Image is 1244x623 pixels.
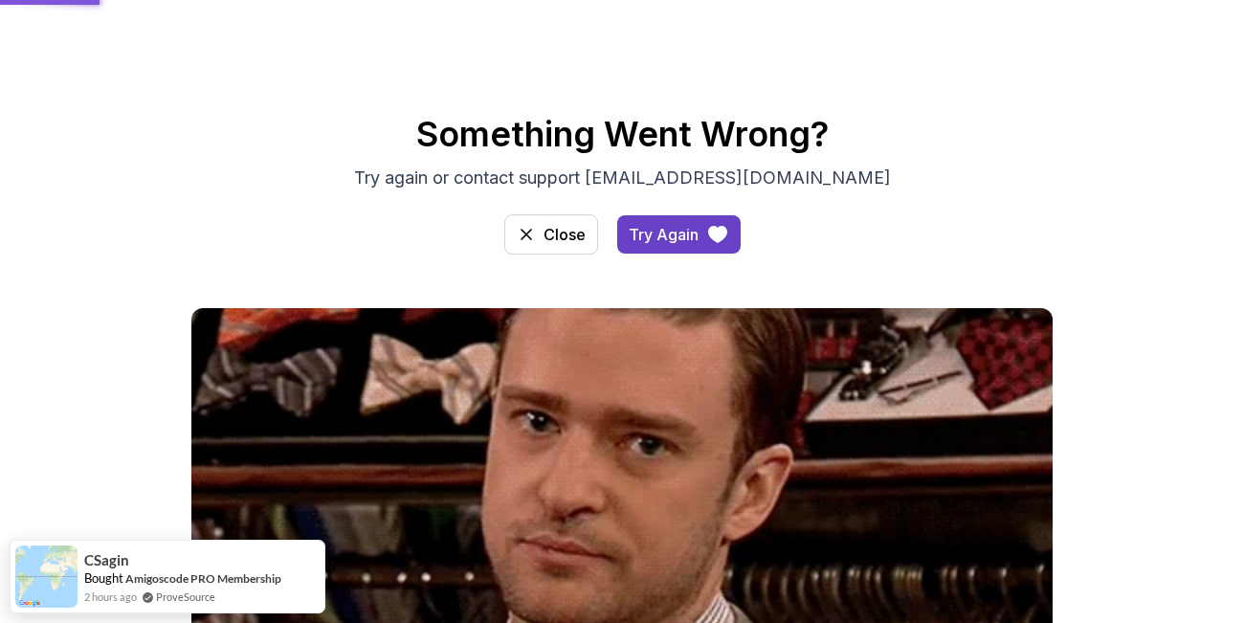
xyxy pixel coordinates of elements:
div: Try Again [629,223,699,246]
iframe: chat widget [1125,503,1244,594]
a: Amigoscode PRO Membership [125,571,281,586]
div: Close [544,223,586,246]
h2: Something Went Wrong? [10,115,1234,153]
img: provesource social proof notification image [15,545,78,608]
p: Try again or contact support [EMAIL_ADDRESS][DOMAIN_NAME] [300,165,944,191]
span: 2 hours ago [84,589,137,605]
a: access-dashboard [504,214,598,255]
span: CSagin [84,552,129,568]
button: Try Again [617,215,741,254]
a: ProveSource [156,589,215,605]
a: access-dashboard [617,215,741,254]
button: Close [504,214,598,255]
span: Bought [84,570,123,586]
